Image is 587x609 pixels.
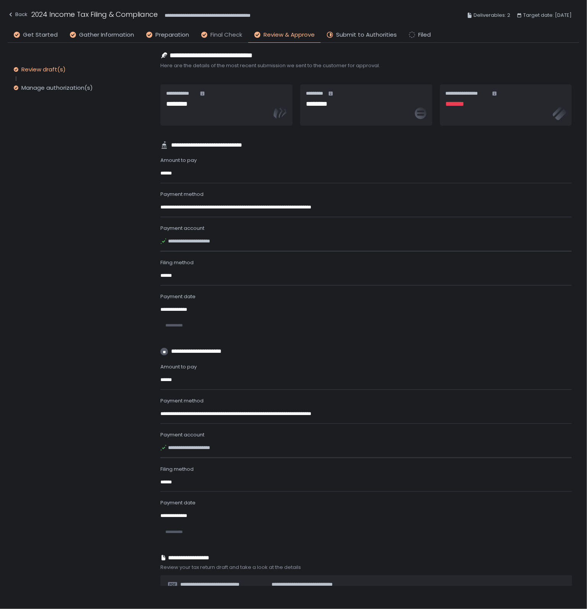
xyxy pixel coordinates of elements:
[210,31,242,39] span: Final Check
[160,191,204,198] span: Payment method
[79,31,134,39] span: Gather Information
[31,9,158,19] h1: 2024 Income Tax Filing & Compliance
[160,363,197,370] span: Amount to pay
[8,10,27,19] div: Back
[160,431,204,438] span: Payment account
[160,564,572,571] span: Review your tax return draft and take a look at the details
[160,465,194,473] span: Filing method
[474,11,510,20] span: Deliverables: 2
[264,31,315,39] span: Review & Approve
[523,11,572,20] span: Target date: [DATE]
[160,293,196,300] span: Payment date
[336,31,397,39] span: Submit to Authorities
[160,397,204,404] span: Payment method
[160,259,194,266] span: Filing method
[155,31,189,39] span: Preparation
[160,157,197,164] span: Amount to pay
[418,31,431,39] span: Filed
[8,9,27,22] button: Back
[23,31,58,39] span: Get Started
[160,62,572,69] span: Here are the details of the most recent submission we sent to the customer for approval.
[160,225,204,232] span: Payment account
[160,499,196,506] span: Payment date
[21,84,93,92] div: Manage authorization(s)
[21,66,66,73] div: Review draft(s)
